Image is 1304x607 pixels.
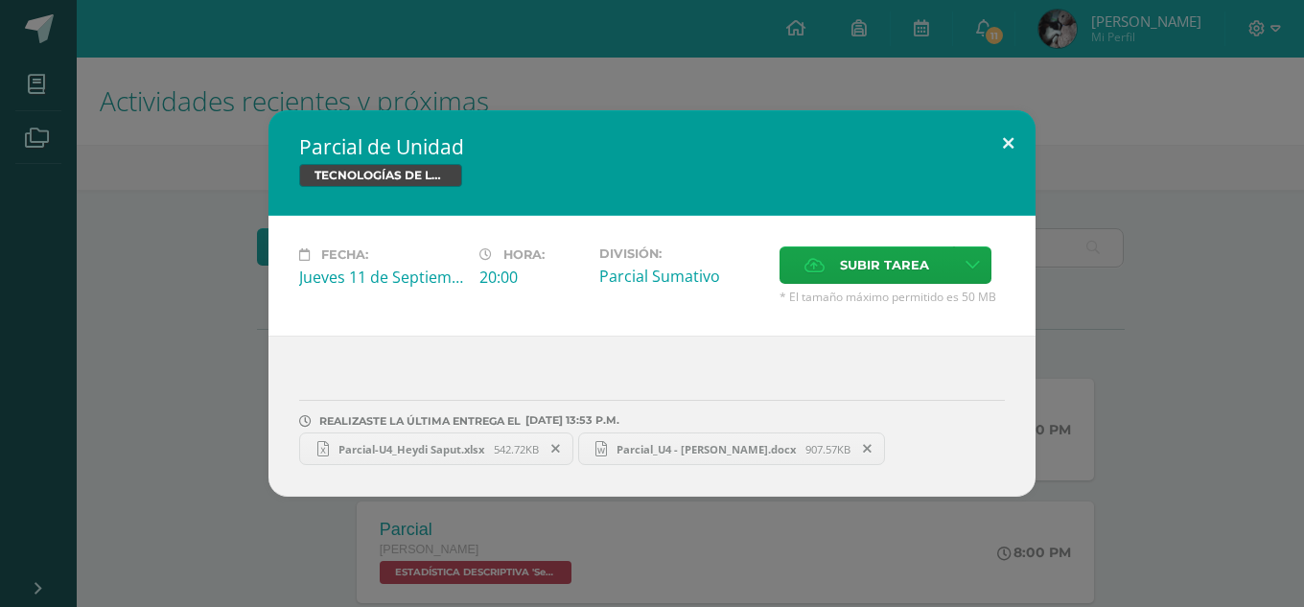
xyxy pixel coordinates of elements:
[607,442,805,456] span: Parcial_U4 - [PERSON_NAME].docx
[299,164,462,187] span: TECNOLOGÍAS DE LA INFORMACIÓN Y LA COMUNICACIÓN 5
[299,267,464,288] div: Jueves 11 de Septiembre
[578,432,886,465] a: Parcial_U4 - [PERSON_NAME].docx 907.57KB
[981,110,1036,175] button: Close (Esc)
[599,246,764,261] label: División:
[503,247,545,262] span: Hora:
[840,247,929,283] span: Subir tarea
[321,247,368,262] span: Fecha:
[521,420,619,421] span: [DATE] 13:53 P.M.
[494,442,539,456] span: 542.72KB
[780,289,1005,305] span: * El tamaño máximo permitido es 50 MB
[599,266,764,287] div: Parcial Sumativo
[299,432,573,465] a: Parcial-U4_Heydi Saput.xlsx 542.72KB
[479,267,584,288] div: 20:00
[299,133,1005,160] h2: Parcial de Unidad
[319,414,521,428] span: REALIZASTE LA ÚLTIMA ENTREGA EL
[805,442,850,456] span: 907.57KB
[329,442,494,456] span: Parcial-U4_Heydi Saput.xlsx
[540,438,572,459] span: Remover entrega
[851,438,884,459] span: Remover entrega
